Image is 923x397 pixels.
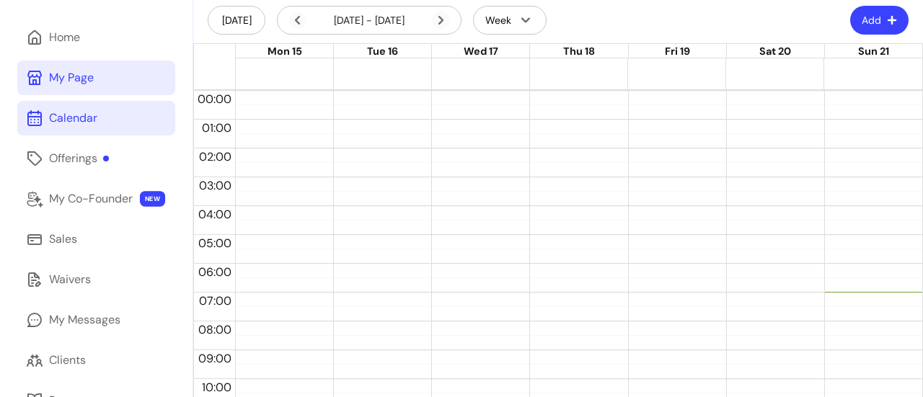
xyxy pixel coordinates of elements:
[195,149,235,164] span: 02:00
[195,293,235,308] span: 07:00
[195,178,235,193] span: 03:00
[17,20,175,55] a: Home
[208,6,265,35] button: [DATE]
[759,44,791,60] button: Sat 20
[49,150,109,167] div: Offerings
[858,44,889,60] button: Sun 21
[17,262,175,297] a: Waivers
[49,271,91,288] div: Waivers
[49,69,94,86] div: My Page
[49,29,80,46] div: Home
[140,191,165,207] span: NEW
[473,6,547,35] button: Week
[195,236,235,251] span: 05:00
[194,92,235,107] span: 00:00
[17,141,175,176] a: Offerings
[367,44,398,60] button: Tue 16
[464,44,498,60] button: Wed 17
[49,110,97,127] div: Calendar
[563,45,595,58] span: Thu 18
[665,44,690,60] button: Fri 19
[759,45,791,58] span: Sat 20
[858,45,889,58] span: Sun 21
[49,352,86,369] div: Clients
[17,101,175,135] a: Calendar
[850,6,909,35] button: Add
[268,45,302,58] span: Mon 15
[198,380,235,395] span: 10:00
[195,351,235,366] span: 09:00
[195,264,235,280] span: 06:00
[17,61,175,95] a: My Page
[17,222,175,257] a: Sales
[49,311,120,329] div: My Messages
[195,322,235,337] span: 08:00
[17,303,175,337] a: My Messages
[563,44,595,60] button: Thu 18
[49,231,77,248] div: Sales
[665,45,690,58] span: Fri 19
[289,12,449,29] div: [DATE] - [DATE]
[367,45,398,58] span: Tue 16
[268,44,302,60] button: Mon 15
[17,182,175,216] a: My Co-Founder NEW
[198,120,235,135] span: 01:00
[17,343,175,378] a: Clients
[195,207,235,222] span: 04:00
[49,190,133,208] div: My Co-Founder
[464,45,498,58] span: Wed 17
